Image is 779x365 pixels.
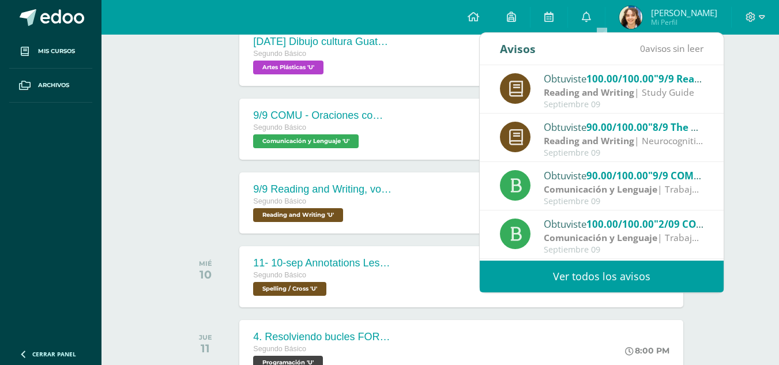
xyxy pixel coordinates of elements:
[625,345,669,356] div: 8:00 PM
[544,168,704,183] div: Obtuviste en
[38,47,75,56] span: Mis cursos
[544,245,704,255] div: Septiembre 09
[651,17,717,27] span: Mi Perfil
[544,183,704,196] div: | Trabajo en clase
[544,86,634,99] strong: Reading and Writing
[253,271,306,279] span: Segundo Básico
[32,350,76,358] span: Cerrar panel
[640,42,645,55] span: 0
[253,123,306,131] span: Segundo Básico
[253,134,359,148] span: Comunicación y Lenguaje 'U'
[253,61,323,74] span: Artes Plásticas 'U'
[9,35,92,69] a: Mis cursos
[480,261,724,292] a: Ver todos los avisos
[253,50,306,58] span: Segundo Básico
[253,257,392,269] div: 11- 10-sep Annotations Lesson 31
[199,268,212,281] div: 10
[544,183,657,195] strong: Comunicación y Lenguaje
[544,231,704,244] div: | Trabajo en clase
[544,119,704,134] div: Obtuviste en
[253,331,392,343] div: 4. Resolviendo bucles FOR - L24
[544,231,657,244] strong: Comunicación y Lenguaje
[544,148,704,158] div: Septiembre 09
[38,81,69,90] span: Archivos
[253,345,306,353] span: Segundo Básico
[253,197,306,205] span: Segundo Básico
[651,7,717,18] span: [PERSON_NAME]
[586,72,654,85] span: 100.00/100.00
[253,282,326,296] span: Spelling / Cross 'U'
[253,183,392,195] div: 9/9 Reading and Writing, vocabulary 5, compound sentences
[544,197,704,206] div: Septiembre 09
[544,86,704,99] div: | Study Guide
[199,341,212,355] div: 11
[253,208,343,222] span: Reading and Writing 'U'
[199,259,212,268] div: MIÉ
[253,110,392,122] div: 9/9 COMU - Oraciones compuestas, anotaciones en el cuaderno
[9,69,92,103] a: Archivos
[199,333,212,341] div: JUE
[586,169,648,182] span: 90.00/100.00
[640,42,703,55] span: avisos sin leer
[619,6,642,29] img: 43acec12cbb57897681646054d7425d4.png
[253,36,392,48] div: [DATE] Dibujo cultura Guatemalteca
[586,217,654,231] span: 100.00/100.00
[544,134,704,148] div: | Neurocognitive Project
[544,134,634,147] strong: Reading and Writing
[544,216,704,231] div: Obtuviste en
[586,121,648,134] span: 90.00/100.00
[544,100,704,110] div: Septiembre 09
[544,71,704,86] div: Obtuviste en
